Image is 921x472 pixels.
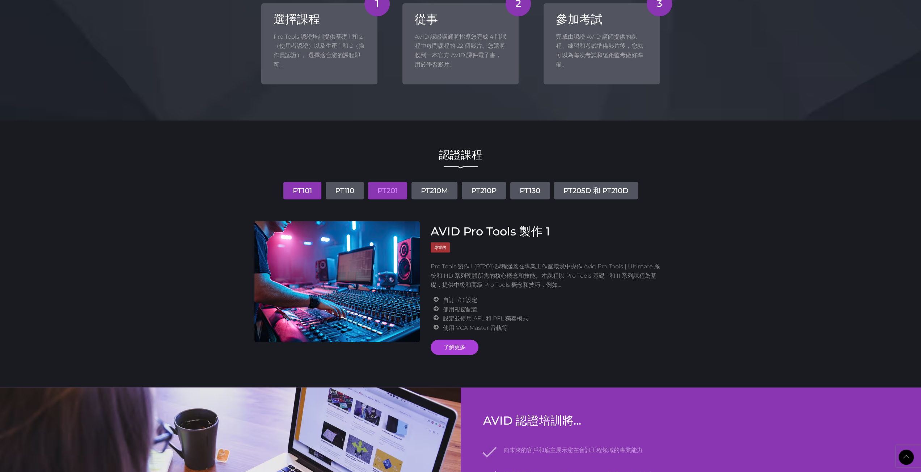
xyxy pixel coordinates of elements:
[274,12,320,26] font: 選擇課程
[444,344,465,350] font: 了解更多
[443,315,528,322] font: 設定並使用 AFL 和 PFL 獨奏模式
[415,33,506,68] font: AVID 認證講師將指導您完成 4 門課程中每門課程的 22 個影片。您還將收到一本官方 AVID 課件電子書，用於學習影片。
[326,182,364,199] a: PT110
[411,182,457,199] a: PT210M
[335,186,354,195] font: PT110
[254,221,420,342] img: AVID Pro Tools Production 1 課程
[504,447,643,454] font: 向未來的客戶和雇主展示您在音訊工程領域的專業能力
[443,324,508,331] font: 使用 VCA Master 音軌等
[554,182,638,199] a: PT205D 和 PT210D
[431,224,550,238] font: AVID Pro Tools 製作 1
[510,182,550,199] a: PT130
[563,186,629,195] font: PT205D 和 PT210D
[443,306,478,313] font: 使用視窗配置
[293,186,312,195] font: PT101
[421,186,448,195] font: PT210M
[483,413,581,428] font: AVID 認證培訓將...
[439,148,482,161] font: 認證課程
[471,186,497,195] font: PT210P
[377,186,398,195] font: PT201
[431,263,660,288] font: Pro Tools 製作 I (PT201) 課程涵蓋在專業工作室環境中操作 Avid Pro Tools | Ultimate 系統和 HD 系列硬體所需的核心概念和技能。本課程以 Pro T...
[443,297,477,303] font: 自訂 I/O 設定
[283,182,321,199] a: PT101
[556,33,643,68] font: 完成由認證 AVID 講師提供的課程、練習和考試準備影片後，您就可以為每次考試和遠距監考做好準備。
[434,245,446,250] font: 專業的
[556,12,602,26] font: 參加考試
[520,186,540,195] font: PT130
[415,12,438,26] font: 從事
[444,166,478,169] img: 裝飾線
[462,182,506,199] a: PT210P
[368,182,407,199] a: PT201
[431,340,478,355] a: 了解更多
[274,33,364,68] font: Pro Tools 認證培訓提供基礎 1 和 2（使用者認證）以及生產 1 和 2（操作員認證）。選擇適合您的課程即可。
